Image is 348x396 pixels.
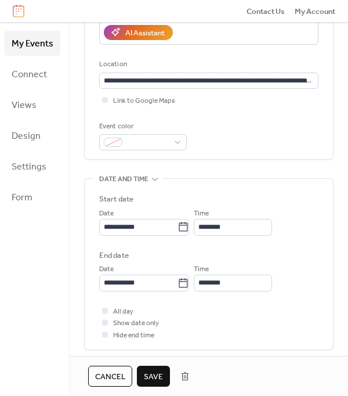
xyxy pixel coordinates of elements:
span: Settings [12,158,46,176]
div: Start date [99,193,133,205]
button: Cancel [88,366,132,387]
button: Save [137,366,170,387]
span: All day [113,306,133,318]
span: Cancel [95,371,125,383]
a: Connect [5,62,60,87]
span: Connect [12,66,47,84]
a: Form [5,185,60,210]
span: Form [12,189,32,207]
img: logo [13,5,24,17]
div: Location [99,59,316,70]
span: Show date only [113,318,159,329]
span: Link to Google Maps [113,95,175,107]
span: My Account [295,6,335,17]
span: Date [99,208,114,219]
span: Design [12,127,41,145]
span: Views [12,96,37,114]
span: Time [194,208,209,219]
a: My Events [5,31,60,56]
span: My Events [12,35,53,53]
span: Save [144,371,163,383]
span: Date [99,264,114,275]
span: Hide end time [113,330,154,341]
span: Time [194,264,209,275]
div: Event color [99,121,184,132]
div: AI Assistant [125,27,165,39]
div: End date [99,250,129,261]
span: Date and time [99,174,148,185]
a: Settings [5,154,60,179]
span: Contact Us [246,6,285,17]
button: AI Assistant [104,25,173,40]
a: Contact Us [246,5,285,17]
a: Views [5,92,60,117]
a: Design [5,123,60,148]
a: My Account [295,5,335,17]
